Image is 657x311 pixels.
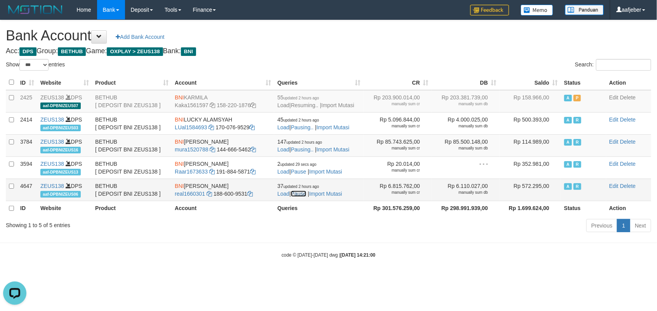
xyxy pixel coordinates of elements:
a: Copy 1886009531 to clipboard [247,191,253,197]
span: updated 2 hours ago [283,184,319,189]
td: DPS [37,134,92,156]
a: Previous [586,219,617,232]
a: Import Mutasi [316,124,349,130]
td: Rp 6.815.762,00 [364,179,432,201]
a: Next [630,219,651,232]
td: BETHUB [ DEPOSIT BNI ZEUS138 ] [92,134,172,156]
td: Rp 500.393,00 [500,112,561,134]
a: Copy real1660301 to clipboard [207,191,212,197]
span: 37 [277,183,319,189]
div: manually sum cr [367,168,420,173]
a: ZEUS138 [40,139,64,145]
th: ID: activate to sort column ascending [17,75,37,90]
img: Button%20Memo.svg [521,5,553,16]
td: LUCKY ALAMSYAH 170-076-9529 [172,112,274,134]
td: Rp 6.110.027,00 [432,179,500,201]
th: CR: activate to sort column ascending [364,75,432,90]
span: Paused [574,95,581,101]
td: Rp 85.500.148,00 [432,134,500,156]
a: Load [277,191,289,197]
label: Show entries [6,59,65,71]
div: manually sum db [435,123,488,129]
span: | | [277,94,354,108]
img: MOTION_logo.png [6,4,65,16]
span: 55 [277,94,319,101]
span: aaf-DPBNIZEUS06 [40,191,81,198]
span: Active [564,117,572,123]
td: Rp 114.989,00 [500,134,561,156]
div: manually sum cr [367,123,420,129]
a: Copy Raar1673633 to clipboard [209,169,215,175]
span: Running [574,139,581,146]
div: manually sum cr [367,190,420,195]
span: | | [277,161,342,175]
th: Saldo: activate to sort column ascending [500,75,561,90]
img: Feedback.jpg [470,5,509,16]
td: BETHUB [ DEPOSIT BNI ZEUS138 ] [92,90,172,113]
a: Delete [620,183,636,189]
span: updated 2 hours ago [287,140,322,144]
td: 3784 [17,134,37,156]
th: Account [172,201,274,215]
th: Rp 298.991.939,00 [432,201,500,215]
a: Copy 1446665462 to clipboard [251,146,256,153]
a: Pausing.. [291,146,313,153]
a: Import Mutasi [316,146,349,153]
td: [PERSON_NAME] 144-666-5462 [172,134,274,156]
a: Edit [609,161,619,167]
td: BETHUB [ DEPOSIT BNI ZEUS138 ] [92,112,172,134]
a: Edit [609,183,619,189]
a: Copy 1918845871 to clipboard [250,169,255,175]
span: Active [564,139,572,146]
a: Copy Kaka1561597 to clipboard [210,102,216,108]
a: Pausing.. [291,124,313,130]
span: Active [564,183,572,190]
th: Product [92,201,172,215]
a: Copy mura1520788 to clipboard [210,146,216,153]
td: Rp 572.295,00 [500,179,561,201]
h4: Acc: Group: Game: Bank: [6,47,651,55]
td: DPS [37,90,92,113]
span: BNI [175,94,184,101]
td: Rp 20.014,00 [364,156,432,179]
th: Product: activate to sort column ascending [92,75,172,90]
a: 1 [617,219,630,232]
a: Copy LUal1584693 to clipboard [209,124,214,130]
th: Website [37,201,92,215]
span: aaf-DPBNIZEUS03 [40,125,81,131]
a: Delete [620,116,636,123]
span: BNI [181,47,196,56]
th: Status [561,75,606,90]
a: mura1520788 [175,146,208,153]
div: manually sum cr [367,146,420,151]
span: 147 [277,139,322,145]
span: aaf-DPBNIZEUS16 [40,147,81,153]
a: Load [277,124,289,130]
input: Search: [596,59,651,71]
div: manually sum cr [367,101,420,107]
a: Raar1673633 [175,169,208,175]
a: Delete [620,161,636,167]
a: real1660301 [175,191,205,197]
span: aaf-DPBNIZEUS13 [40,169,81,175]
span: | | [277,139,349,153]
a: ZEUS138 [40,161,64,167]
span: OXPLAY > ZEUS138 [107,47,163,56]
th: Rp 301.576.259,00 [364,201,432,215]
td: Rp 203.381.739,00 [432,90,500,113]
td: BETHUB [ DEPOSIT BNI ZEUS138 ] [92,156,172,179]
a: Copy 1582201876 to clipboard [251,102,256,108]
span: Active [564,161,572,168]
th: Website: activate to sort column ascending [37,75,92,90]
strong: [DATE] 14:21:00 [341,252,375,258]
div: manually sum db [435,190,488,195]
a: ZEUS138 [40,183,64,189]
td: 2425 [17,90,37,113]
a: Import Mutasi [322,102,355,108]
th: Rp 1.699.624,00 [500,201,561,215]
td: 3594 [17,156,37,179]
th: DB: activate to sort column ascending [432,75,500,90]
span: BNI [175,139,184,145]
td: DPS [37,156,92,179]
td: 4647 [17,179,37,201]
